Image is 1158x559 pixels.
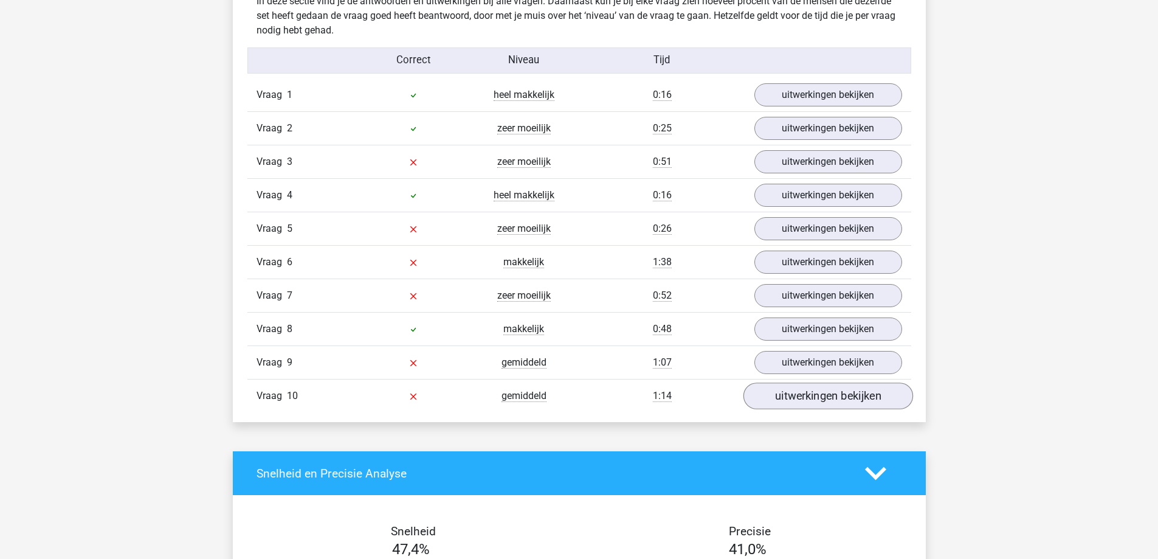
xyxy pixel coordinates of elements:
[497,122,551,134] span: zeer moeilijk
[653,290,672,302] span: 0:52
[257,188,287,203] span: Vraag
[287,156,292,167] span: 3
[257,255,287,269] span: Vraag
[653,156,672,168] span: 0:51
[257,221,287,236] span: Vraag
[497,223,551,235] span: zeer moeilijk
[754,117,902,140] a: uitwerkingen bekijken
[287,390,298,401] span: 10
[754,83,902,106] a: uitwerkingen bekijken
[754,251,902,274] a: uitwerkingen bekijken
[494,189,554,201] span: heel makkelijk
[754,150,902,173] a: uitwerkingen bekijken
[257,355,287,370] span: Vraag
[653,189,672,201] span: 0:16
[469,53,579,68] div: Niveau
[257,389,287,403] span: Vraag
[287,122,292,134] span: 2
[593,524,907,538] h4: Precisie
[497,156,551,168] span: zeer moeilijk
[754,284,902,307] a: uitwerkingen bekijken
[503,323,544,335] span: makkelijk
[287,223,292,234] span: 5
[497,290,551,302] span: zeer moeilijk
[653,256,672,268] span: 1:38
[743,383,912,410] a: uitwerkingen bekijken
[579,53,745,68] div: Tijd
[257,524,570,538] h4: Snelheid
[287,323,292,335] span: 8
[257,322,287,336] span: Vraag
[729,541,767,558] span: 41,0%
[653,122,672,134] span: 0:25
[653,390,672,402] span: 1:14
[257,121,287,136] span: Vraag
[653,89,672,101] span: 0:16
[503,256,544,268] span: makkelijk
[754,318,902,341] a: uitwerkingen bekijken
[257,288,287,303] span: Vraag
[287,290,292,301] span: 7
[501,356,546,369] span: gemiddeld
[287,356,292,368] span: 9
[501,390,546,402] span: gemiddeld
[653,223,672,235] span: 0:26
[257,88,287,102] span: Vraag
[754,217,902,240] a: uitwerkingen bekijken
[754,184,902,207] a: uitwerkingen bekijken
[494,89,554,101] span: heel makkelijk
[653,323,672,335] span: 0:48
[358,53,469,68] div: Correct
[287,89,292,100] span: 1
[392,541,430,558] span: 47,4%
[754,351,902,374] a: uitwerkingen bekijken
[287,189,292,201] span: 4
[257,155,287,169] span: Vraag
[653,356,672,369] span: 1:07
[287,256,292,268] span: 6
[257,467,847,481] h4: Snelheid en Precisie Analyse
